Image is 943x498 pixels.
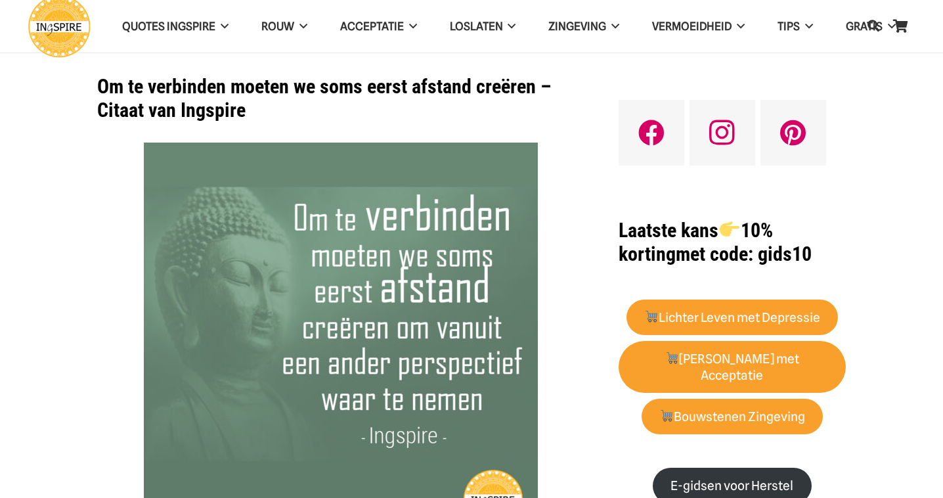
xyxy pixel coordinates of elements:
strong: Laatste kans 10% korting [619,219,773,265]
a: Instagram [690,100,755,166]
a: Zoeken [860,11,887,42]
h1: Om te verbinden moeten we soms eerst afstand creëren – Citaat van Ingspire [97,75,585,122]
a: Pinterest [760,100,826,166]
img: 🛒 [666,351,678,364]
strong: [PERSON_NAME] met Acceptatie [665,351,800,383]
span: TIPS [778,20,800,33]
img: 🛒 [660,409,672,422]
a: QUOTES INGSPIRE [106,10,245,43]
span: GRATIS [846,20,883,33]
a: Zingeving [532,10,636,43]
a: TIPS [761,10,829,43]
span: VERMOEIDHEID [652,20,732,33]
a: Loslaten [433,10,533,43]
span: Acceptatie [340,20,404,33]
a: ROUW [245,10,324,43]
img: 🛒 [645,310,657,323]
a: VERMOEIDHEID [636,10,761,43]
h1: met code: gids10 [619,219,846,266]
strong: Bouwstenen Zingeving [659,409,805,424]
img: 👉 [720,219,739,239]
a: Facebook [619,100,684,166]
span: Zingeving [548,20,606,33]
a: GRATIS [829,10,912,43]
a: 🛒Lichter Leven met Depressie [626,300,839,336]
a: 🛒Bouwstenen Zingeving [642,399,823,435]
span: Loslaten [450,20,503,33]
span: ROUW [261,20,294,33]
strong: Lichter Leven met Depressie [644,310,820,325]
a: Acceptatie [324,10,433,43]
strong: E-gidsen voor Herstel [670,478,793,493]
span: QUOTES INGSPIRE [122,20,215,33]
a: 🛒[PERSON_NAME] met Acceptatie [619,341,846,394]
